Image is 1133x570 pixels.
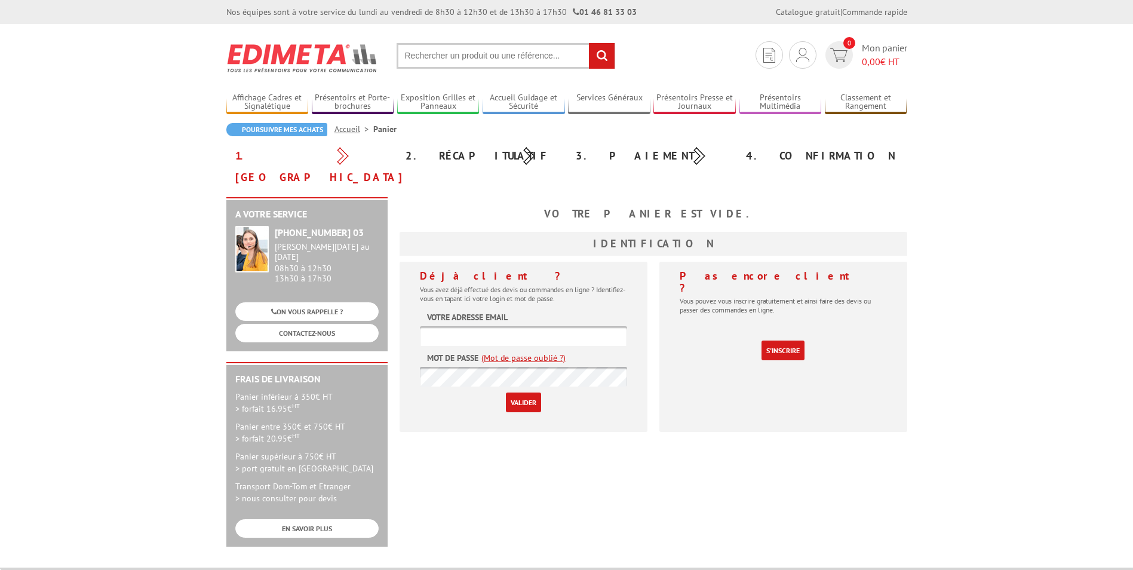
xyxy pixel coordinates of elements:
p: Panier supérieur à 750€ HT [235,451,379,474]
div: 3. Paiement [567,145,737,167]
a: Services Généraux [568,93,650,112]
a: Catalogue gratuit [776,7,840,17]
strong: 01 46 81 33 03 [573,7,637,17]
div: 4. Confirmation [737,145,907,167]
p: Transport Dom-Tom et Etranger [235,480,379,504]
span: 0 [843,37,855,49]
h2: A votre service [235,209,379,220]
p: Vous avez déjà effectué des devis ou commandes en ligne ? Identifiez-vous en tapant ici votre log... [420,285,627,303]
input: Rechercher un produit ou une référence... [397,43,615,69]
a: S'inscrire [762,341,805,360]
input: rechercher [589,43,615,69]
a: Présentoirs Multimédia [739,93,822,112]
span: > port gratuit en [GEOGRAPHIC_DATA] [235,463,373,474]
a: Commande rapide [842,7,907,17]
a: Accueil Guidage et Sécurité [483,93,565,112]
div: | [776,6,907,18]
div: [PERSON_NAME][DATE] au [DATE] [275,242,379,262]
h2: Frais de Livraison [235,374,379,385]
a: ON VOUS RAPPELLE ? [235,302,379,321]
span: > forfait 16.95€ [235,403,300,414]
h4: Déjà client ? [420,270,627,282]
a: (Mot de passe oublié ?) [481,352,566,364]
img: devis rapide [796,48,809,62]
a: CONTACTEZ-NOUS [235,324,379,342]
div: 2. Récapitulatif [397,145,567,167]
p: Panier inférieur à 350€ HT [235,391,379,415]
div: 08h30 à 12h30 13h30 à 17h30 [275,242,379,283]
a: Exposition Grilles et Panneaux [397,93,480,112]
label: Mot de passe [427,352,478,364]
img: devis rapide [830,48,848,62]
h4: Pas encore client ? [680,270,887,294]
sup: HT [292,402,300,410]
p: Panier entre 350€ et 750€ HT [235,421,379,445]
a: devis rapide 0 Mon panier 0,00€ HT [822,41,907,69]
li: Panier [373,123,397,135]
div: Nos équipes sont à votre service du lundi au vendredi de 8h30 à 12h30 et de 13h30 à 17h30 [226,6,637,18]
h3: Identification [400,232,907,256]
span: 0,00 [862,56,880,68]
a: Poursuivre mes achats [226,123,327,136]
a: Affichage Cadres et Signalétique [226,93,309,112]
span: > forfait 20.95€ [235,433,300,444]
a: Présentoirs Presse et Journaux [653,93,736,112]
div: 1. [GEOGRAPHIC_DATA] [226,145,397,188]
a: EN SAVOIR PLUS [235,519,379,538]
a: Accueil [334,124,373,134]
p: Vous pouvez vous inscrire gratuitement et ainsi faire des devis ou passer des commandes en ligne. [680,296,887,314]
span: Mon panier [862,41,907,69]
span: > nous consulter pour devis [235,493,337,504]
input: Valider [506,393,541,412]
img: Edimeta [226,36,379,80]
label: Votre adresse email [427,311,508,323]
sup: HT [292,431,300,440]
b: Votre panier est vide. [544,207,763,220]
img: devis rapide [763,48,775,63]
a: Présentoirs et Porte-brochures [312,93,394,112]
span: € HT [862,55,907,69]
a: Classement et Rangement [825,93,907,112]
strong: [PHONE_NUMBER] 03 [275,226,364,238]
img: widget-service.jpg [235,226,269,272]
